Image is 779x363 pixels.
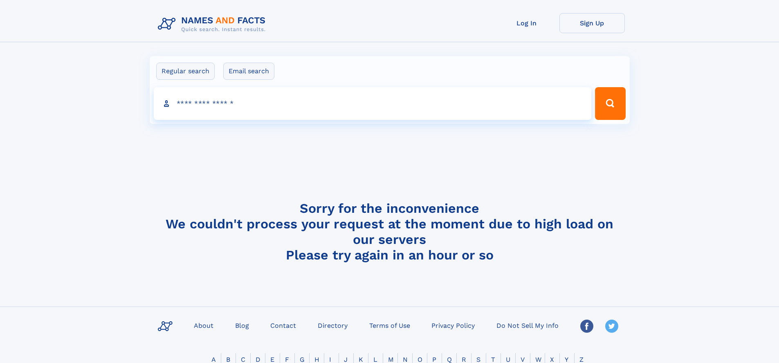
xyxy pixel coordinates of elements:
a: Contact [267,319,299,331]
label: Regular search [156,63,215,80]
img: Facebook [580,320,593,333]
a: About [191,319,217,331]
a: Do Not Sell My Info [493,319,562,331]
a: Log In [494,13,559,33]
img: Twitter [605,320,618,333]
h4: Sorry for the inconvenience We couldn't process your request at the moment due to high load on ou... [155,201,625,263]
label: Email search [223,63,274,80]
a: Blog [232,319,252,331]
a: Privacy Policy [428,319,478,331]
a: Directory [314,319,351,331]
a: Sign Up [559,13,625,33]
input: search input [154,87,592,120]
img: Logo Names and Facts [155,13,272,35]
a: Terms of Use [366,319,413,331]
button: Search Button [595,87,625,120]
